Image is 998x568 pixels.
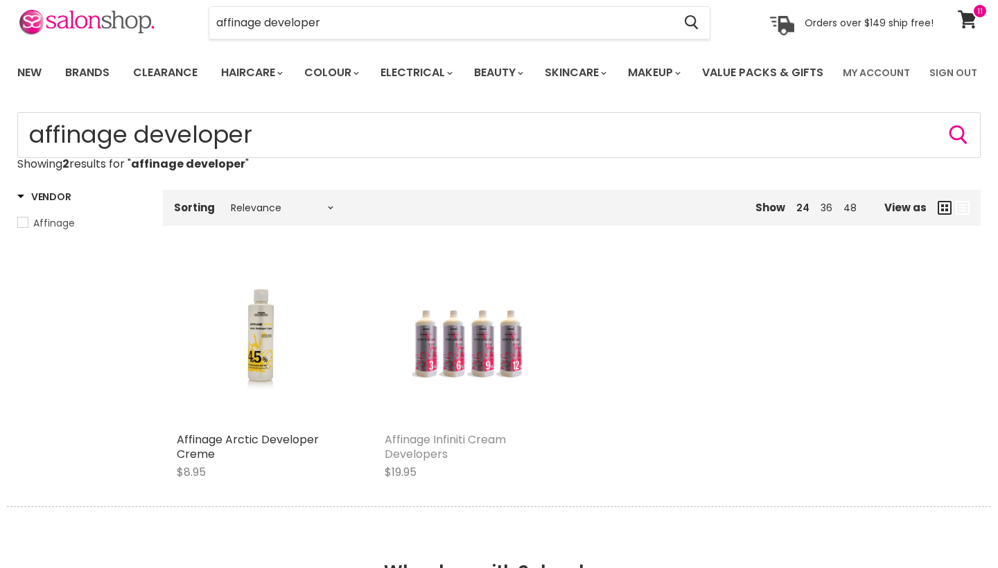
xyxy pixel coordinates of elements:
a: Affinage Arctic Developer Creme [177,432,319,462]
a: 24 [796,201,809,215]
a: My Account [834,58,918,87]
a: Beauty [464,58,532,87]
iframe: Gorgias live chat messenger [929,503,984,554]
p: Showing results for " " [17,158,981,170]
input: Search [17,112,981,158]
a: Affinage Infiniti Cream Developers [385,432,506,462]
h3: Vendor [17,190,71,204]
form: Product [209,6,710,39]
a: Electrical [370,58,461,87]
span: Show [755,200,785,215]
strong: affinage developer [131,156,245,172]
a: Haircare [211,58,291,87]
span: $19.95 [385,464,417,480]
a: 36 [821,201,832,215]
a: Clearance [123,58,208,87]
img: Affinage Arctic Developer Creme [204,259,315,425]
img: Affinage Infiniti Cream Developers [412,259,523,425]
a: Sign Out [921,58,986,87]
button: Search [947,124,970,146]
a: Colour [294,58,367,87]
span: Affinage [33,216,75,230]
ul: Main menu [7,53,834,93]
button: Search [673,7,710,39]
a: New [7,58,52,87]
p: Orders over $149 ship free! [805,16,934,28]
label: Sorting [174,202,215,213]
a: Makeup [618,58,689,87]
a: Affinage [17,215,146,231]
a: Affinage Infiniti Cream Developers [385,259,551,425]
a: Affinage Arctic Developer Creme [177,259,343,425]
strong: 2 [62,156,69,172]
a: 48 [843,201,857,215]
a: Skincare [534,58,615,87]
span: $8.95 [177,464,206,480]
input: Search [209,7,673,39]
a: Brands [55,58,120,87]
form: Product [17,112,981,158]
span: View as [884,202,927,213]
a: Value Packs & Gifts [692,58,834,87]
